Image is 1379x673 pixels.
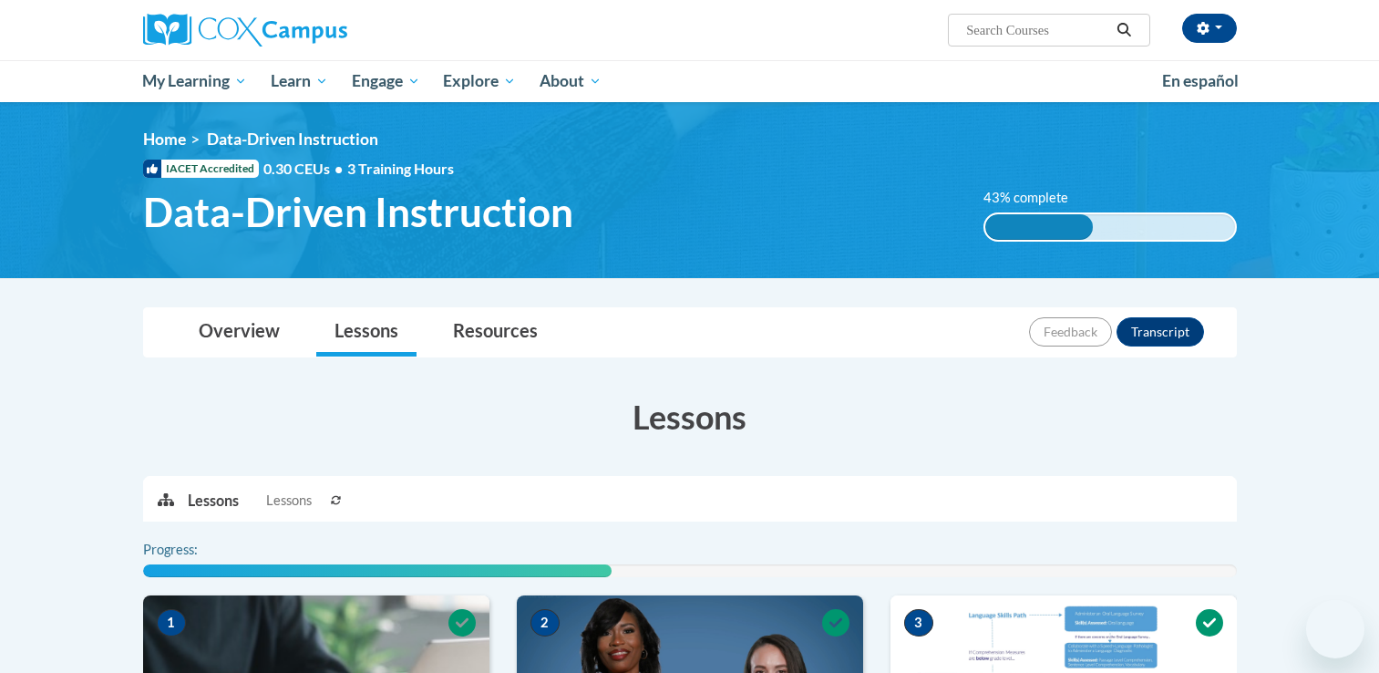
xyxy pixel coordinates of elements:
a: Home [143,129,186,149]
span: IACET Accredited [143,160,259,178]
span: Explore [443,70,516,92]
span: • [334,160,343,177]
label: Progress: [143,540,248,560]
a: Overview [180,308,298,357]
a: Resources [435,308,556,357]
p: Lessons [188,491,239,511]
span: My Learning [142,70,247,92]
img: Cox Campus [143,14,347,47]
span: Lessons [266,491,312,511]
span: 3 Training Hours [347,160,454,177]
div: Main menu [116,60,1264,102]
button: Transcript [1117,317,1204,347]
div: 43% complete [985,214,1093,240]
h3: Lessons [143,394,1237,440]
button: Account Settings [1182,14,1237,43]
span: Data-Driven Instruction [143,188,573,236]
a: Explore [431,60,528,102]
span: 1 [157,609,186,637]
button: Feedback [1029,317,1112,347]
span: Data-Driven Instruction [207,129,378,149]
a: My Learning [131,60,260,102]
a: Engage [340,60,432,102]
span: Engage [352,70,420,92]
span: 2 [530,609,560,637]
a: Lessons [316,308,417,357]
input: Search Courses [964,19,1110,41]
span: Learn [271,70,328,92]
span: 3 [904,609,933,637]
a: About [528,60,613,102]
a: Learn [259,60,340,102]
a: Cox Campus [143,14,489,47]
span: 0.30 CEUs [263,159,347,179]
span: About [540,70,602,92]
iframe: Button to launch messaging window [1306,600,1364,658]
button: Search [1110,19,1137,41]
span: En español [1162,71,1239,90]
label: 43% complete [983,188,1088,208]
a: En español [1150,62,1250,100]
